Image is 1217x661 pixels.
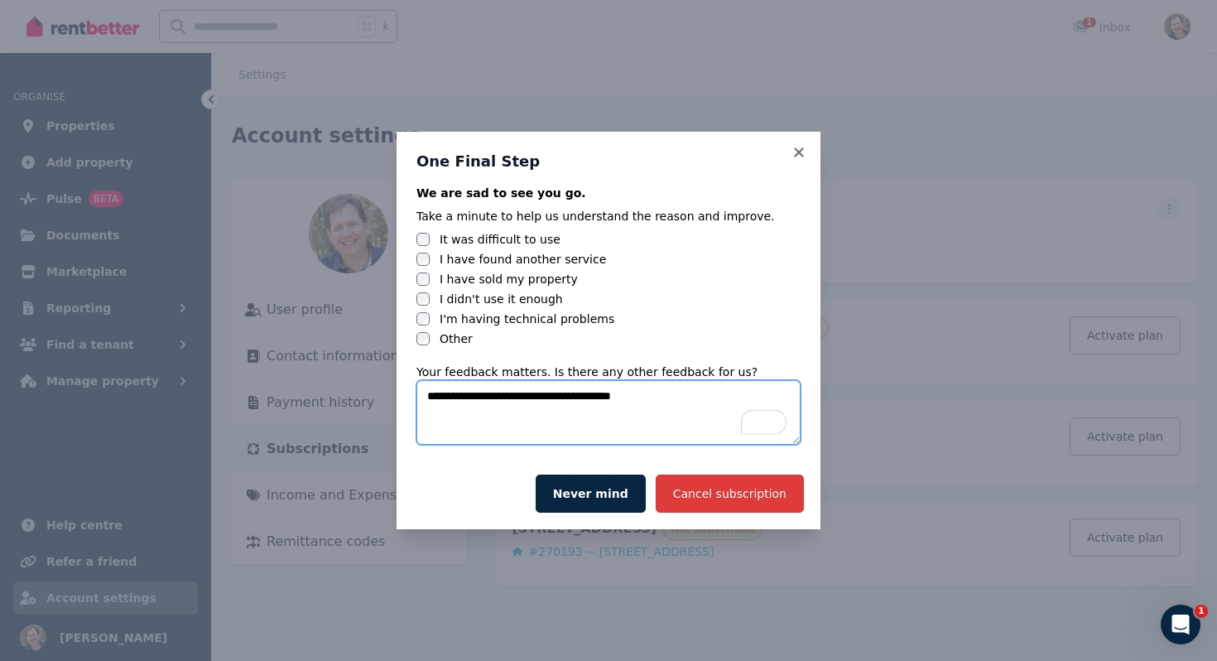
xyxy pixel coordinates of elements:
label: I'm having technical problems [440,311,614,327]
div: Your feedback matters. Is there any other feedback for us? [416,364,801,380]
span: 1 [1195,605,1208,618]
h3: One Final Step [416,152,801,171]
div: Take a minute to help us understand the reason and improve. [416,208,801,224]
label: I have sold my property [440,271,578,287]
button: Never mind [536,475,646,513]
label: Other [440,330,473,347]
iframe: Intercom live chat [1161,605,1200,644]
label: It was difficult to use [440,231,560,248]
textarea: To enrich screen reader interactions, please activate Accessibility in Grammarly extension settings [416,380,801,445]
div: We are sad to see you go. [416,185,801,201]
button: Cancel subscription [656,475,804,513]
label: I didn't use it enough [440,291,563,307]
label: I have found another service [440,251,606,268]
